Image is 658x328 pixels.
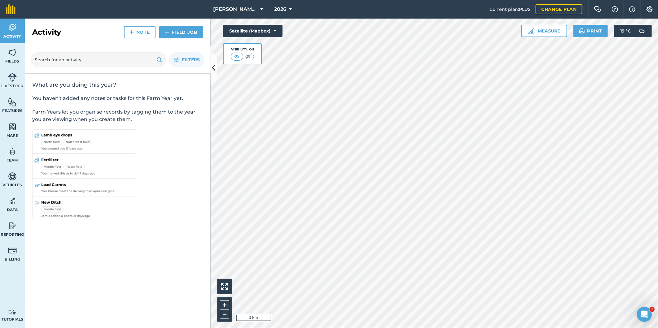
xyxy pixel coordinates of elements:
[156,56,162,63] img: svg+xml;base64,PHN2ZyB4bWxucz0iaHR0cDovL3d3dy53My5vcmcvMjAwMC9zdmciIHdpZHRoPSIxOSIgaGVpZ2h0PSIyNC...
[650,307,655,312] span: 1
[8,97,17,107] img: svg+xml;base64,PHN2ZyB4bWxucz0iaHR0cDovL3d3dy53My5vcmcvMjAwMC9zdmciIHdpZHRoPSI1NiIgaGVpZ2h0PSI2MC...
[8,73,17,82] img: svg+xml;base64,PD94bWwgdmVyc2lvbj0iMS4wIiBlbmNvZGluZz0idXRmLTgiPz4KPCEtLSBHZW5lcmF0b3I6IEFkb2JlIE...
[32,108,203,123] p: Farm Years let you organise records by tagging them to the year you are viewing when you create t...
[32,81,203,88] h2: What are you doing this year?
[637,307,652,322] iframe: Intercom live chat
[221,283,228,290] img: Four arrows, one pointing top left, one top right, one bottom right and the last bottom left
[573,25,608,37] button: Print
[6,4,15,14] img: fieldmargin Logo
[620,25,631,37] span: 19 ° C
[32,27,61,37] h2: Activity
[223,25,283,37] button: Satellite (Mapbox)
[8,246,17,255] img: svg+xml;base64,PD94bWwgdmVyc2lvbj0iMS4wIiBlbmNvZGluZz0idXRmLTgiPz4KPCEtLSBHZW5lcmF0b3I6IEFkb2JlIE...
[8,48,17,57] img: svg+xml;base64,PHN2ZyB4bWxucz0iaHR0cDovL3d3dy53My5vcmcvMjAwMC9zdmciIHdpZHRoPSI1NiIgaGVpZ2h0PSI2MC...
[611,6,619,12] img: A question mark icon
[32,95,203,102] p: You haven't added any notes or tasks for this Farm Year yet.
[8,196,17,206] img: svg+xml;base64,PD94bWwgdmVyc2lvbj0iMS4wIiBlbmNvZGluZz0idXRmLTgiPz4KPCEtLSBHZW5lcmF0b3I6IEFkb2JlIE...
[129,28,134,36] img: svg+xml;base64,PHN2ZyB4bWxucz0iaHR0cDovL3d3dy53My5vcmcvMjAwMC9zdmciIHdpZHRoPSIxNCIgaGVpZ2h0PSIyNC...
[124,26,156,38] a: Note
[629,6,635,13] img: svg+xml;base64,PHN2ZyB4bWxucz0iaHR0cDovL3d3dy53My5vcmcvMjAwMC9zdmciIHdpZHRoPSIxNyIgaGVpZ2h0PSIxNy...
[233,54,241,60] img: svg+xml;base64,PHN2ZyB4bWxucz0iaHR0cDovL3d3dy53My5vcmcvMjAwMC9zdmciIHdpZHRoPSI1MCIgaGVpZ2h0PSI0MC...
[636,25,648,37] img: svg+xml;base64,PD94bWwgdmVyc2lvbj0iMS4wIiBlbmNvZGluZz0idXRmLTgiPz4KPCEtLSBHZW5lcmF0b3I6IEFkb2JlIE...
[159,26,203,38] a: Field Job
[244,54,252,60] img: svg+xml;base64,PHN2ZyB4bWxucz0iaHR0cDovL3d3dy53My5vcmcvMjAwMC9zdmciIHdpZHRoPSI1MCIgaGVpZ2h0PSI0MC...
[220,300,229,310] button: +
[8,23,17,32] img: svg+xml;base64,PD94bWwgdmVyc2lvbj0iMS4wIiBlbmNvZGluZz0idXRmLTgiPz4KPCEtLSBHZW5lcmF0b3I6IEFkb2JlIE...
[8,147,17,156] img: svg+xml;base64,PD94bWwgdmVyc2lvbj0iMS4wIiBlbmNvZGluZz0idXRmLTgiPz4KPCEtLSBHZW5lcmF0b3I6IEFkb2JlIE...
[182,56,200,63] span: Filters
[8,309,17,315] img: svg+xml;base64,PD94bWwgdmVyc2lvbj0iMS4wIiBlbmNvZGluZz0idXRmLTgiPz4KPCEtLSBHZW5lcmF0b3I6IEFkb2JlIE...
[521,25,567,37] button: Measure
[536,4,582,14] a: Change plan
[614,25,652,37] button: 19 °C
[231,47,254,52] div: Visibility: On
[31,52,166,67] input: Search for an activity
[579,27,585,35] img: svg+xml;base64,PHN2ZyB4bWxucz0iaHR0cDovL3d3dy53My5vcmcvMjAwMC9zdmciIHdpZHRoPSIxOSIgaGVpZ2h0PSIyNC...
[528,28,534,34] img: Ruler icon
[8,122,17,132] img: svg+xml;base64,PHN2ZyB4bWxucz0iaHR0cDovL3d3dy53My5vcmcvMjAwMC9zdmciIHdpZHRoPSI1NiIgaGVpZ2h0PSI2MC...
[646,6,653,12] img: A cog icon
[169,52,204,67] button: Filters
[213,6,258,13] span: [PERSON_NAME] Farms Pty Ltd
[274,6,287,13] span: 2026
[8,172,17,181] img: svg+xml;base64,PD94bWwgdmVyc2lvbj0iMS4wIiBlbmNvZGluZz0idXRmLTgiPz4KPCEtLSBHZW5lcmF0b3I6IEFkb2JlIE...
[8,221,17,231] img: svg+xml;base64,PD94bWwgdmVyc2lvbj0iMS4wIiBlbmNvZGluZz0idXRmLTgiPz4KPCEtLSBHZW5lcmF0b3I6IEFkb2JlIE...
[489,6,531,13] span: Current plan : PLUS
[220,310,229,319] button: –
[165,28,169,36] img: svg+xml;base64,PHN2ZyB4bWxucz0iaHR0cDovL3d3dy53My5vcmcvMjAwMC9zdmciIHdpZHRoPSIxNCIgaGVpZ2h0PSIyNC...
[594,6,601,12] img: Two speech bubbles overlapping with the left bubble in the forefront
